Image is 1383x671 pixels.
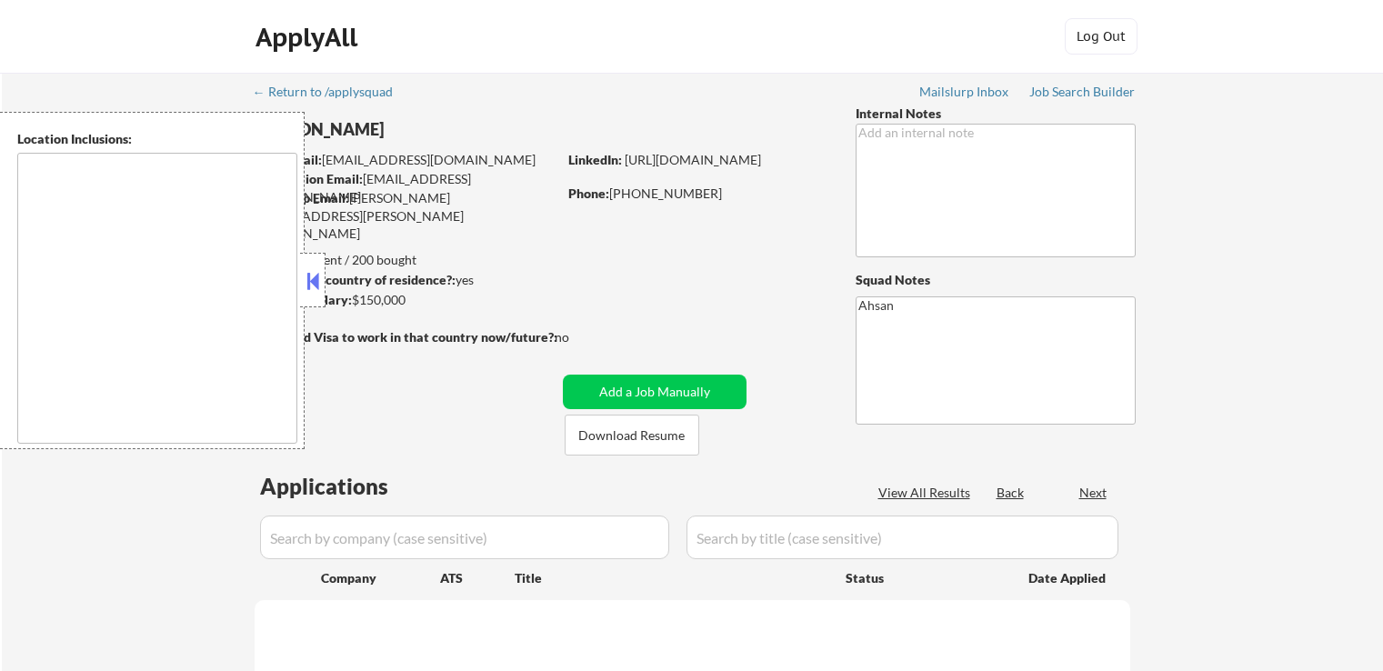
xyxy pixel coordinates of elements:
[256,170,556,205] div: [EMAIL_ADDRESS][DOMAIN_NAME]
[568,152,622,167] strong: LinkedIn:
[878,484,976,502] div: View All Results
[254,271,551,289] div: yes
[1028,569,1108,587] div: Date Applied
[555,328,606,346] div: no
[260,476,440,497] div: Applications
[253,85,410,103] a: ← Return to /applysquad
[846,561,1002,594] div: Status
[563,375,747,409] button: Add a Job Manually
[568,185,609,201] strong: Phone:
[919,85,1010,103] a: Mailslurp Inbox
[255,118,628,141] div: [PERSON_NAME]
[565,415,699,456] button: Download Resume
[254,291,556,309] div: $150,000
[515,569,828,587] div: Title
[254,251,556,269] div: 68 sent / 200 bought
[625,152,761,167] a: [URL][DOMAIN_NAME]
[256,22,363,53] div: ApplyAll
[1065,18,1137,55] button: Log Out
[568,185,826,203] div: [PHONE_NUMBER]
[254,272,456,287] strong: Can work in country of residence?:
[17,130,297,148] div: Location Inclusions:
[260,516,669,559] input: Search by company (case sensitive)
[1079,484,1108,502] div: Next
[253,85,410,98] div: ← Return to /applysquad
[1029,85,1136,98] div: Job Search Builder
[686,516,1118,559] input: Search by title (case sensitive)
[255,329,557,345] strong: Will need Visa to work in that country now/future?:
[919,85,1010,98] div: Mailslurp Inbox
[256,151,556,169] div: [EMAIL_ADDRESS][DOMAIN_NAME]
[856,271,1136,289] div: Squad Notes
[255,189,556,243] div: [PERSON_NAME][EMAIL_ADDRESS][PERSON_NAME][DOMAIN_NAME]
[321,569,440,587] div: Company
[440,569,515,587] div: ATS
[856,105,1136,123] div: Internal Notes
[997,484,1026,502] div: Back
